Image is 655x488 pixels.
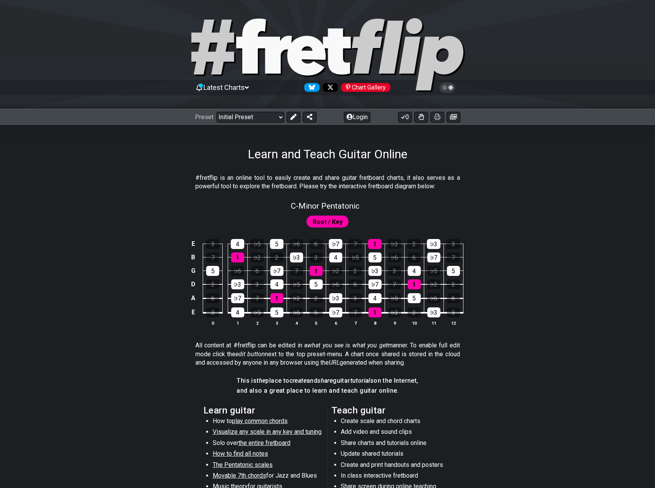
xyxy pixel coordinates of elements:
[407,239,421,249] div: 2
[341,417,450,428] li: Create scale and chord charts
[206,279,219,289] div: 2
[338,83,390,92] a: #fretflip at Pinterest
[341,450,450,460] li: Update shared tutorials
[408,293,421,303] div: 5
[195,174,460,191] p: #fretflip is an online tool to easily create and share guitar fretboard charts, it also serves as...
[290,279,303,289] div: ♭5
[317,377,333,384] em: share
[447,279,460,289] div: 2
[251,307,264,317] div: ♭5
[398,112,412,123] button: 0
[213,428,322,435] span: Visualize any scale in any key and tuning
[329,239,342,249] div: ♭7
[388,252,401,262] div: ♭6
[231,279,244,289] div: ♭3
[303,112,317,123] button: Share Preset
[306,319,326,327] th: 5
[368,307,382,317] div: 1
[270,266,283,276] div: ♭7
[447,307,460,317] div: 3
[290,239,303,249] div: ♭6
[251,252,264,262] div: ♭2
[427,239,440,249] div: ♭3
[341,83,390,92] div: Chart Gallery
[427,293,440,303] div: ♭6
[188,251,198,264] td: B
[270,293,283,303] div: 1
[217,112,284,123] select: Preset
[290,377,307,384] em: create
[427,252,440,262] div: ♭7
[348,239,362,249] div: 7
[231,239,244,249] div: 4
[341,439,450,450] li: Share charts and tutorials online
[349,252,362,262] div: ♭5
[237,377,418,385] h4: This is place to and guitar on the Internet,
[320,83,338,92] a: Follow #fretflip at X
[290,252,303,262] div: ♭3
[188,305,198,320] td: E
[365,319,385,327] th: 8
[349,279,362,289] div: 6
[206,252,219,262] div: 7
[414,112,428,123] button: Toggle Dexterity for all fretkits
[251,279,264,289] div: 3
[206,266,219,276] div: 5
[310,293,323,303] div: 2
[247,319,267,327] th: 2
[329,293,342,303] div: ♭3
[368,266,382,276] div: ♭3
[408,279,421,289] div: 1
[188,291,198,305] td: A
[290,293,303,303] div: ♭2
[231,252,244,262] div: 1
[301,83,320,92] a: Follow #fretflip at Bluesky
[257,377,265,384] em: the
[290,266,303,276] div: 7
[228,319,247,327] th: 1
[341,428,450,438] li: Add video and sound clips
[345,319,365,327] th: 7
[267,319,287,327] th: 3
[251,266,264,276] div: 6
[231,266,244,276] div: ♭6
[195,341,460,367] p: All content at #fretflip can be edited in a manner. To enable full edit mode click the next to th...
[424,319,443,327] th: 11
[430,112,444,123] button: Print
[291,201,360,211] span: C - Minor Pentatonic
[206,307,219,317] div: 3
[213,439,322,450] li: Solo over
[270,239,283,249] div: 5
[408,266,421,276] div: 4
[427,307,440,317] div: ♭3
[385,319,404,327] th: 9
[309,239,323,249] div: 6
[447,239,460,249] div: 3
[326,319,345,327] th: 6
[368,252,382,262] div: 5
[237,387,418,395] h4: and also a great place to learn and teach guitar online.
[206,239,220,249] div: 3
[388,239,401,249] div: ♭2
[341,461,450,471] li: Create and print handouts and posters
[270,279,283,289] div: 4
[195,113,213,121] span: Preset
[188,237,198,251] td: E
[270,252,283,262] div: 2
[329,307,342,317] div: ♭7
[349,293,362,303] div: 3
[388,266,401,276] div: 3
[310,279,323,289] div: 5
[310,266,323,276] div: 1
[287,319,306,327] th: 4
[329,359,340,366] em: URL
[270,307,283,317] div: 5
[388,279,401,289] div: 7
[344,112,370,123] button: Login
[349,307,362,317] div: 7
[231,307,244,317] div: 4
[408,252,421,262] div: 6
[368,279,382,289] div: ♭7
[203,406,324,415] h2: Learn guitar
[307,342,388,349] em: what you see is what you get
